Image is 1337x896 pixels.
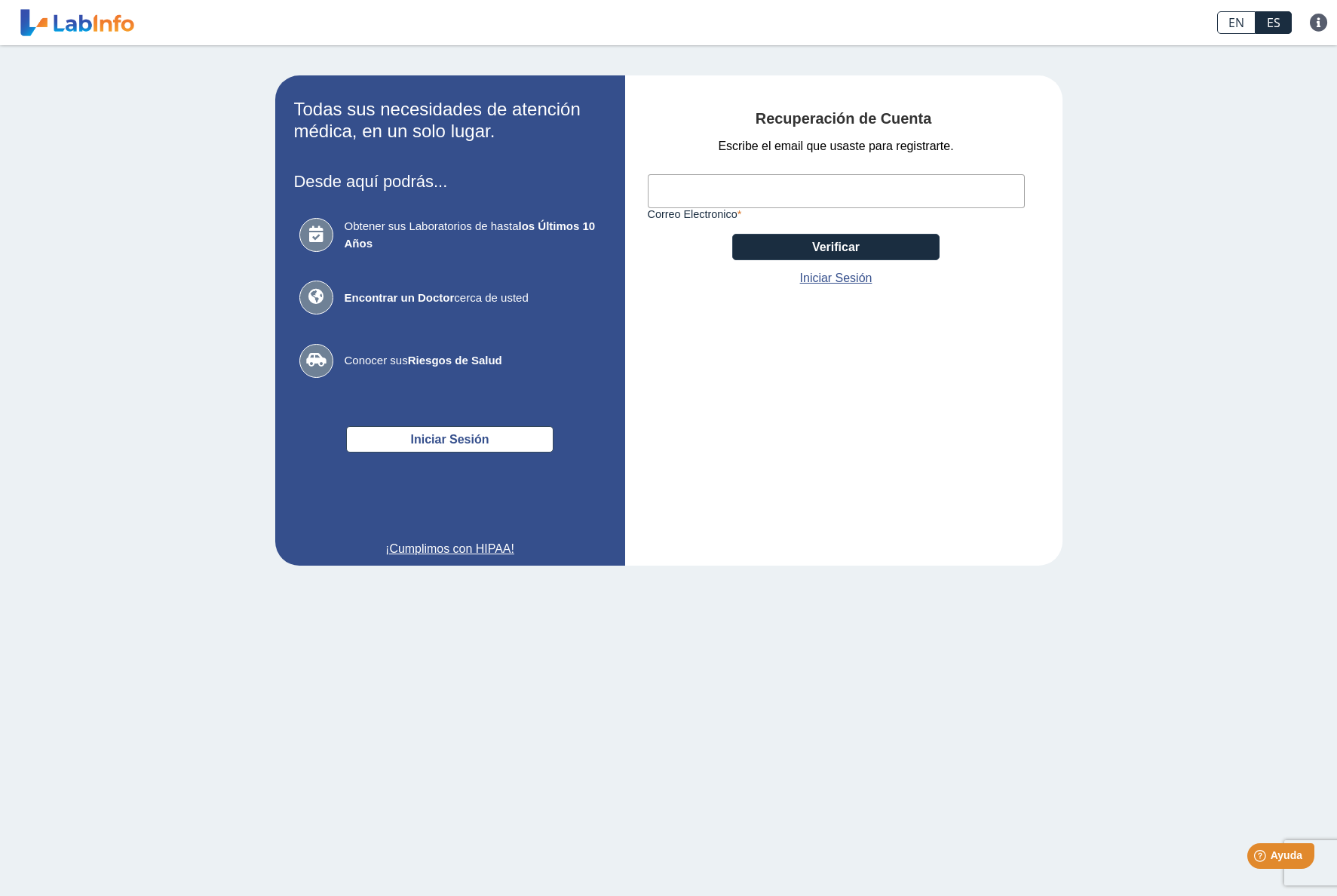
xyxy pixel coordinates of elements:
h2: Todas sus necesidades de atención médica, en un solo lugar. [294,99,606,143]
span: cerca de usted [345,290,601,307]
b: los Últimos 10 Años [345,219,596,250]
button: Verificar [732,234,940,260]
button: Iniciar Sesión [346,426,554,453]
span: Escribe el email que usaste para registrarte. [718,137,953,155]
span: Conocer sus [345,352,601,370]
a: ES [1256,11,1292,34]
h4: Recuperación de Cuenta [648,110,1040,128]
iframe: Help widget launcher [1203,837,1320,879]
label: Correo Electronico [648,208,1025,220]
span: Obtener sus Laboratorios de hasta [345,218,601,252]
a: Iniciar Sesión [800,269,872,287]
h3: Desde aquí podrás... [294,172,606,191]
b: Riesgos de Salud [408,354,502,367]
b: Encontrar un Doctor [345,291,455,304]
a: EN [1217,11,1256,34]
a: ¡Cumplimos con HIPAA! [294,540,606,558]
